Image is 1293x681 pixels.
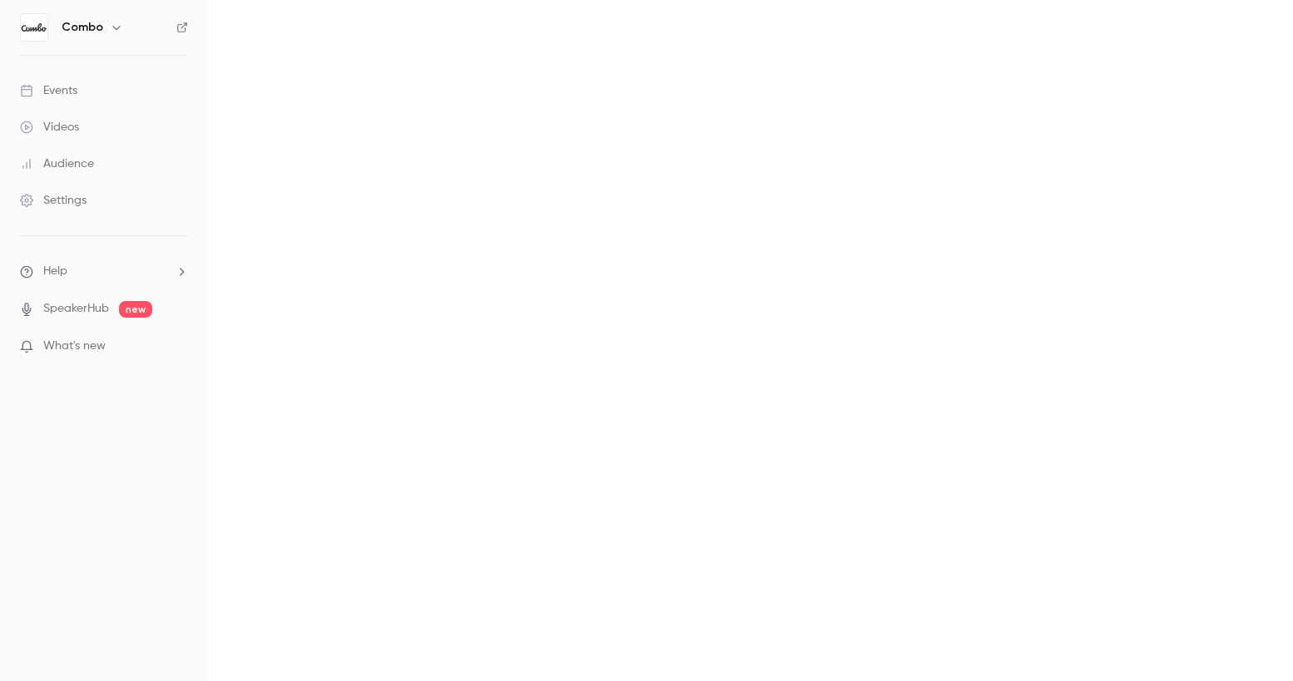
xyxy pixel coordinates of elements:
[20,82,77,99] div: Events
[62,19,103,36] h6: Combo
[20,263,188,280] li: help-dropdown-opener
[20,155,94,172] div: Audience
[20,192,87,209] div: Settings
[43,263,67,280] span: Help
[20,119,79,136] div: Videos
[119,301,152,318] span: new
[43,300,109,318] a: SpeakerHub
[43,338,106,355] span: What's new
[21,14,47,41] img: Combo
